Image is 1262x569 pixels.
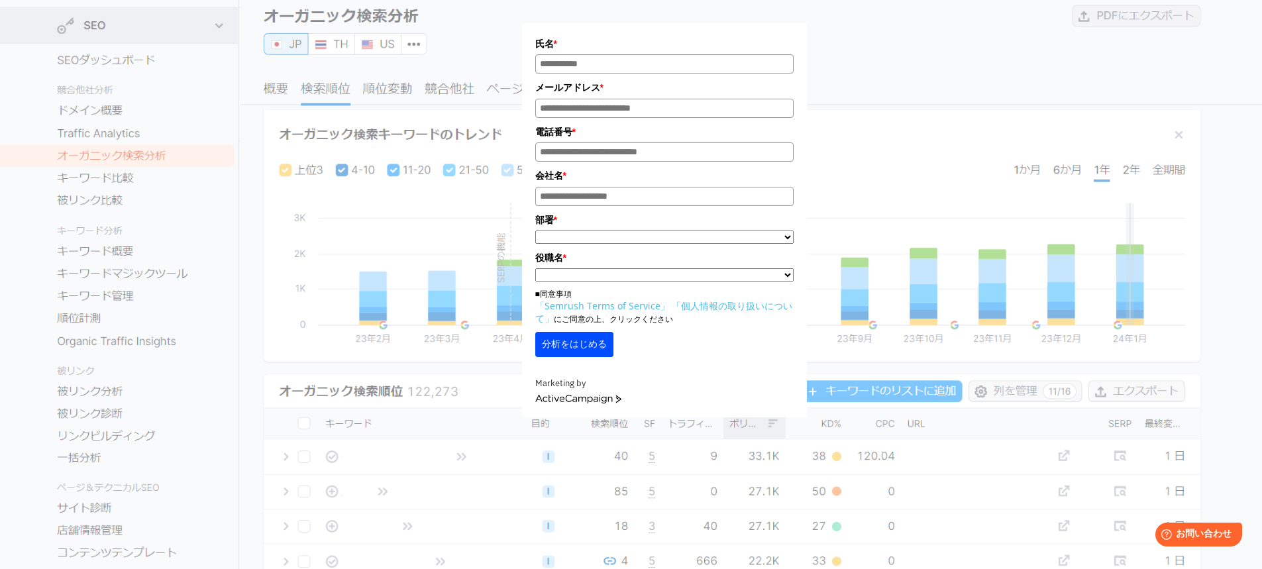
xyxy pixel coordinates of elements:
a: 「個人情報の取り扱いについて」 [535,299,792,325]
label: 氏名 [535,36,794,51]
p: ■同意事項 にご同意の上、クリックください [535,288,794,325]
label: 電話番号 [535,125,794,139]
label: メールアドレス [535,80,794,95]
label: 役職名 [535,250,794,265]
div: Marketing by [535,377,794,391]
a: 「Semrush Terms of Service」 [535,299,670,312]
button: 分析をはじめる [535,332,613,357]
label: 会社名 [535,168,794,183]
label: 部署 [535,213,794,227]
iframe: Help widget launcher [1144,517,1247,554]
